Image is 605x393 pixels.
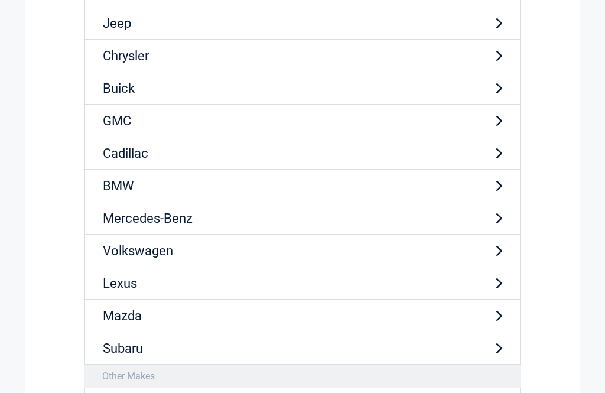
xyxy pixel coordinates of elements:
h4: Other Makes [84,365,521,388]
a: Volkswagen [84,235,521,267]
a: Mazda [84,300,521,332]
a: Lexus [84,267,521,300]
a: BMW [84,170,521,202]
a: Cadillac [84,137,521,170]
a: Chrysler [84,40,521,72]
a: Buick [84,72,521,105]
a: Jeep [84,7,521,40]
a: Subaru [84,332,521,365]
a: Mercedes-Benz [84,202,521,235]
a: GMC [84,105,521,137]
